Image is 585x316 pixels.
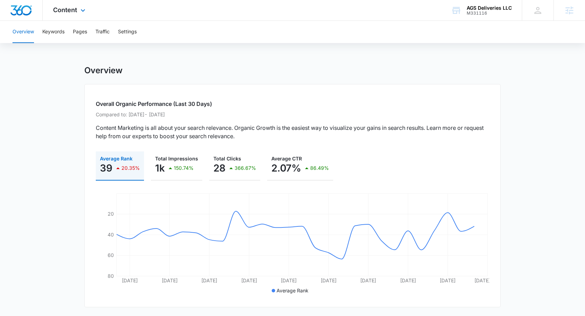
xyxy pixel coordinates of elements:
p: Content Marketing is all about your search relevance. Organic Growth is the easiest way to visual... [96,124,489,140]
tspan: [DATE] [474,277,490,283]
span: Total Impressions [155,156,198,161]
tspan: [DATE] [281,277,297,283]
span: Total Clicks [213,156,241,161]
div: account id [467,11,512,16]
tspan: [DATE] [201,277,217,283]
p: 86.49% [310,166,329,171]
tspan: [DATE] [162,277,178,283]
p: 39 [100,163,112,174]
button: Pages [73,21,87,43]
span: Content [53,6,77,14]
tspan: 20 [108,211,114,217]
span: Average Rank [100,156,133,161]
button: Overview [12,21,34,43]
p: 28 [213,163,226,174]
tspan: 40 [108,232,114,238]
tspan: [DATE] [122,277,138,283]
span: Average CTR [271,156,302,161]
tspan: 60 [108,252,114,258]
span: Average Rank [277,288,308,293]
button: Keywords [42,21,65,43]
tspan: [DATE] [440,277,456,283]
p: 366.67% [235,166,256,171]
h2: Overall Organic Performance (Last 30 Days) [96,100,489,108]
p: 1k [155,163,165,174]
tspan: [DATE] [360,277,376,283]
p: 150.74% [174,166,194,171]
tspan: [DATE] [241,277,257,283]
tspan: [DATE] [321,277,337,283]
div: account name [467,5,512,11]
button: Settings [118,21,137,43]
tspan: [DATE] [400,277,416,283]
button: Traffic [95,21,110,43]
tspan: 80 [108,273,114,279]
p: 2.07% [271,163,301,174]
h1: Overview [84,65,122,76]
p: Compared to: [DATE] - [DATE] [96,111,489,118]
p: 20.35% [121,166,140,171]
